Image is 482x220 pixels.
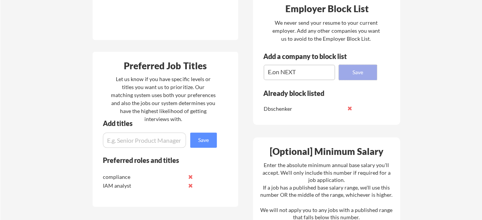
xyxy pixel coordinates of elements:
[264,105,344,113] div: Dbschenker
[103,120,210,127] div: Add titles
[190,132,217,148] button: Save
[256,147,397,156] div: [Optional] Minimum Salary
[263,53,359,60] div: Add a company to block list
[103,157,207,164] div: Preferred roles and titles
[111,75,216,123] div: Let us know if you have specific levels or titles you want us to prioritize. Our matching system ...
[256,4,398,13] div: Employer Block List
[103,182,183,190] div: IAM analyst
[103,173,183,181] div: compliance
[272,19,380,43] div: We never send your resume to your current employer. Add any other companies you want us to avoid ...
[94,61,236,70] div: Preferred Job Titles
[339,65,377,80] button: Save
[263,90,367,97] div: Already block listed
[103,132,186,148] input: E.g. Senior Product Manager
